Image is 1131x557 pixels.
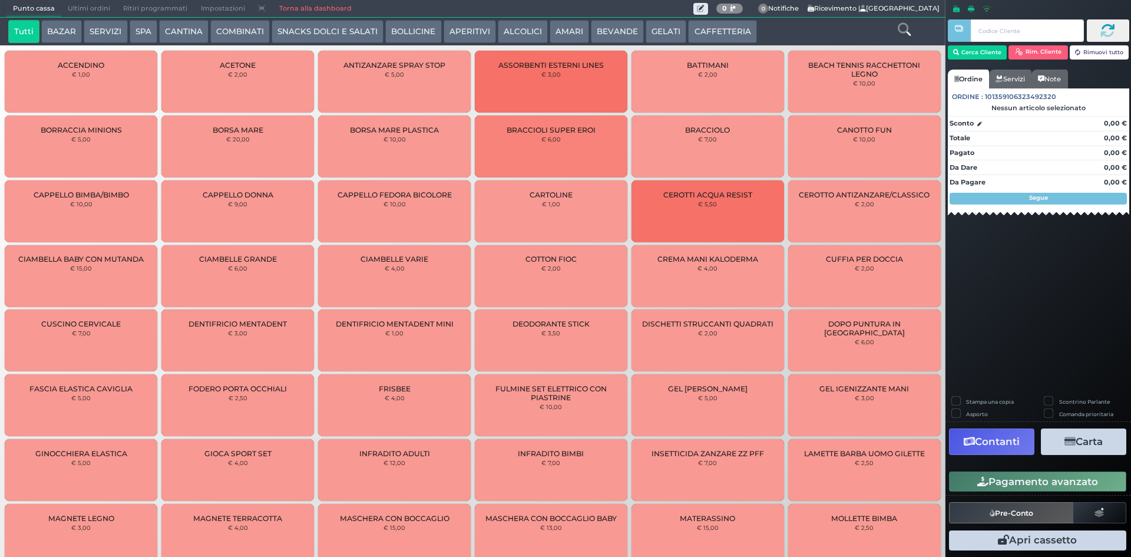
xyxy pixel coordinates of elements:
button: BEVANDE [591,20,644,44]
span: FODERO PORTA OCCHIALI [188,384,287,393]
span: MAGNETE LEGNO [48,514,114,523]
button: SPA [130,20,157,44]
small: € 3,00 [541,71,561,78]
button: COMBINATI [210,20,270,44]
span: MATERASSINO [680,514,735,523]
span: CAPPELLO FEDORA BICOLORE [338,190,452,199]
small: € 2,00 [855,200,874,207]
button: Contanti [949,429,1034,455]
span: Ritiri programmati [117,1,194,17]
small: € 2,00 [698,71,717,78]
strong: Totale [950,134,970,142]
strong: Segue [1029,194,1048,202]
strong: Pagato [950,149,974,157]
span: MOLLETTE BIMBA [831,514,897,523]
span: CREMA MANI KALODERMA [657,255,758,263]
label: Scontrino Parlante [1059,398,1110,406]
small: € 5,00 [71,136,91,143]
small: € 7,00 [72,329,91,337]
button: Pre-Conto [949,502,1074,523]
small: € 2,00 [541,265,561,272]
small: € 1,00 [542,200,560,207]
small: € 4,00 [697,265,717,272]
span: ACCENDINO [58,61,104,70]
span: ACETONE [220,61,256,70]
span: 101359106323492320 [985,92,1056,102]
small: € 13,00 [540,524,562,531]
small: € 7,00 [541,459,560,466]
button: AMARI [550,20,589,44]
small: € 3,50 [541,329,560,337]
span: INSETTICIDA ZANZARE ZZ PFF [652,449,764,458]
span: MASCHERA CON BOCCAGLIO [340,514,449,523]
button: Pagamento avanzato [949,472,1126,492]
span: CIAMBELLE VARIE [361,255,428,263]
span: GINOCCHIERA ELASTICA [35,449,127,458]
small: € 20,00 [226,136,250,143]
strong: 0,00 € [1104,163,1127,172]
small: € 2,00 [228,71,247,78]
div: Nessun articolo selezionato [948,104,1129,112]
button: SNACKS DOLCI E SALATI [272,20,383,44]
a: Servizi [989,70,1031,88]
small: € 4,00 [228,459,248,466]
span: DENTIFRICIO MENTADENT [188,319,287,328]
small: € 2,00 [698,329,717,337]
button: Tutti [8,20,39,44]
span: Punto cassa [6,1,61,17]
small: € 9,00 [228,200,247,207]
span: CARTOLINE [530,190,573,199]
span: CIAMBELLE GRANDE [199,255,277,263]
small: € 5,50 [698,200,717,207]
small: € 7,00 [698,459,717,466]
button: SERVIZI [84,20,127,44]
span: CEROTTO ANTIZANZARE/CLASSICO [799,190,930,199]
span: GIOCA SPORT SET [204,449,272,458]
button: GELATI [646,20,686,44]
small: € 5,00 [698,394,717,401]
span: BRACCIOLO [685,126,730,134]
strong: 0,00 € [1104,149,1127,157]
button: APERITIVI [444,20,496,44]
button: Apri cassetto [949,530,1126,551]
span: DEODORANTE STICK [512,319,590,328]
a: Note [1031,70,1067,88]
small: € 4,00 [385,394,405,401]
span: CANOTTO FUN [837,126,892,134]
strong: Da Dare [950,163,977,172]
span: DENTIFRICIO MENTADENT MINI [336,319,454,328]
strong: 0,00 € [1104,178,1127,186]
small: € 15,00 [70,265,92,272]
span: BORSA MARE [213,126,263,134]
input: Codice Cliente [971,19,1083,42]
strong: Da Pagare [950,178,986,186]
span: ASSORBENTI ESTERNI LINES [498,61,604,70]
span: ANTIZANZARE SPRAY STOP [343,61,445,70]
strong: Sconto [950,118,974,128]
small: € 6,00 [228,265,247,272]
span: 0 [758,4,769,14]
small: € 12,00 [383,459,405,466]
strong: 0,00 € [1104,119,1127,127]
small: € 2,50 [229,394,247,401]
label: Comanda prioritaria [1059,410,1113,418]
small: € 3,00 [228,329,247,337]
small: € 5,00 [385,71,404,78]
span: CEROTTI ACQUA RESIST [663,190,752,199]
a: Torna alla dashboard [272,1,358,17]
small: € 15,00 [383,524,405,531]
small: € 10,00 [70,200,92,207]
small: € 5,00 [71,459,91,466]
small: € 4,00 [385,265,405,272]
b: 0 [722,4,727,12]
small: € 3,00 [71,524,91,531]
small: € 1,00 [72,71,90,78]
span: COTTON FIOC [525,255,577,263]
span: BEACH TENNIS RACCHETTONI LEGNO [798,61,930,78]
button: CAFFETTERIA [688,20,756,44]
span: Impostazioni [194,1,252,17]
small: € 5,00 [71,394,91,401]
span: INFRADITO ADULTI [359,449,430,458]
span: BORSA MARE PLASTICA [350,126,439,134]
span: Ordine : [952,92,983,102]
